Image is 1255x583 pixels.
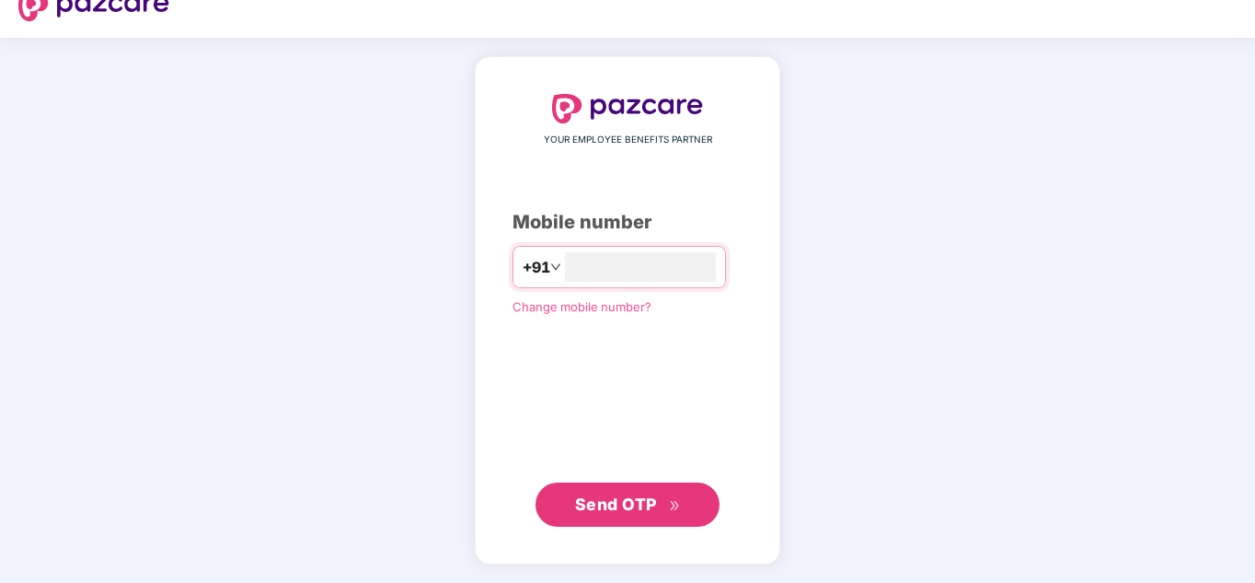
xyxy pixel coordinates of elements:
[550,262,561,273] span: down
[552,94,703,123] img: logo
[512,299,651,314] a: Change mobile number?
[669,500,681,512] span: double-right
[575,495,657,514] span: Send OTP
[544,133,712,147] span: YOUR EMPLOYEE BENEFITS PARTNER
[523,256,550,279] span: +91
[512,208,743,237] div: Mobile number
[535,483,720,527] button: Send OTPdouble-right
